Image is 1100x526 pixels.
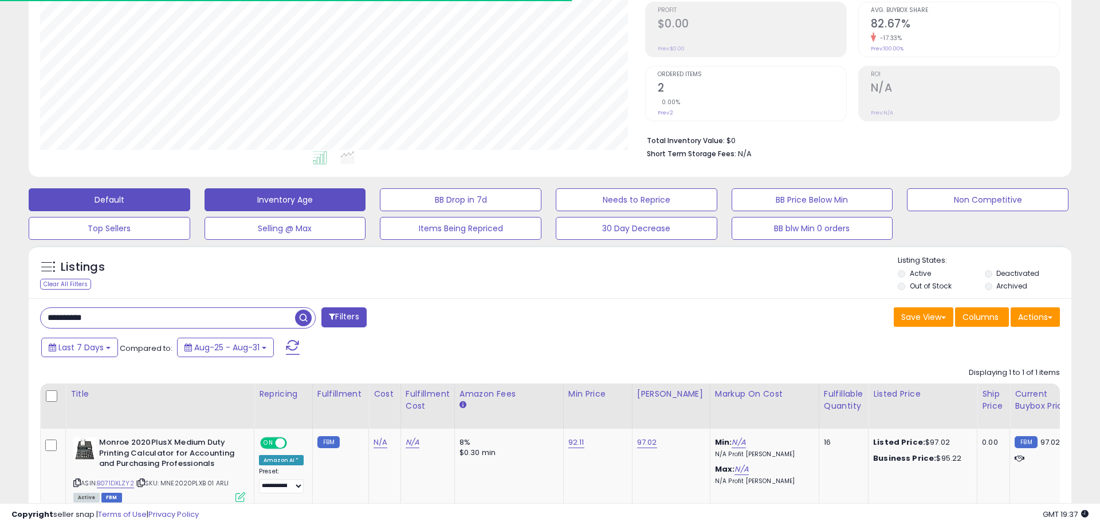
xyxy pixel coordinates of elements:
span: Aug-25 - Aug-31 [194,342,260,353]
div: Fulfillable Quantity [824,388,863,412]
div: Ship Price [982,388,1005,412]
div: Markup on Cost [715,388,814,400]
span: All listings currently available for purchase on Amazon [73,493,100,503]
h2: 82.67% [871,17,1059,33]
button: Items Being Repriced [380,217,541,240]
button: Top Sellers [29,217,190,240]
a: B071DXLZY2 [97,478,134,488]
button: Default [29,188,190,211]
label: Active [910,268,931,278]
small: FBM [317,436,340,448]
a: 92.11 [568,437,584,448]
h2: N/A [871,81,1059,97]
a: N/A [374,437,387,448]
p: Listing States: [898,255,1071,266]
div: Min Price [568,388,627,400]
small: -17.33% [876,34,902,42]
span: 97.02 [1040,437,1060,448]
label: Out of Stock [910,281,952,291]
b: Total Inventory Value: [647,136,725,145]
div: Cost [374,388,396,400]
span: FBM [101,493,122,503]
div: 8% [459,437,555,448]
small: Prev: $0.00 [658,45,685,52]
div: Preset: [259,468,304,493]
span: Columns [962,311,999,323]
small: Prev: 100.00% [871,45,903,52]
div: [PERSON_NAME] [637,388,705,400]
span: | SKU: MNE2020PLXB 01 ARLI [136,478,229,488]
b: Max: [715,464,735,474]
b: Min: [715,437,732,448]
label: Deactivated [996,268,1039,278]
label: Archived [996,281,1027,291]
div: $97.02 [873,437,968,448]
div: seller snap | | [11,509,199,520]
div: Listed Price [873,388,972,400]
div: Amazon AI * [259,455,304,465]
a: 97.02 [637,437,657,448]
span: ROI [871,72,1059,78]
li: $0 [647,133,1051,147]
div: Clear All Filters [40,279,91,290]
button: Needs to Reprice [556,188,717,211]
h2: 2 [658,81,846,97]
b: Business Price: [873,453,936,464]
div: Amazon Fees [459,388,559,400]
small: Prev: 2 [658,109,673,116]
p: N/A Profit [PERSON_NAME] [715,450,810,458]
a: N/A [734,464,748,475]
h2: $0.00 [658,17,846,33]
button: Save View [894,307,953,327]
a: N/A [406,437,419,448]
button: Last 7 Days [41,338,118,357]
button: Aug-25 - Aug-31 [177,338,274,357]
span: OFF [285,438,304,448]
img: 411PUQMmZEL._SL40_.jpg [73,437,96,460]
strong: Copyright [11,509,53,520]
b: Short Term Storage Fees: [647,149,736,159]
button: Filters [321,307,366,327]
div: Repricing [259,388,308,400]
div: Displaying 1 to 1 of 1 items [969,367,1060,378]
div: ASIN: [73,437,245,501]
button: 30 Day Decrease [556,217,717,240]
button: BB blw Min 0 orders [732,217,893,240]
a: Privacy Policy [148,509,199,520]
small: 0.00% [658,98,681,106]
div: 0.00 [982,437,1001,448]
th: The percentage added to the cost of goods (COGS) that forms the calculator for Min & Max prices. [710,383,819,429]
span: Compared to: [120,343,172,354]
button: BB Drop in 7d [380,188,541,211]
b: Listed Price: [873,437,925,448]
span: ON [261,438,276,448]
span: Profit [658,7,846,14]
b: Monroe 2020PlusX Medium Duty Printing Calculator for Accounting and Purchasing Professionals [99,437,238,472]
div: $0.30 min [459,448,555,458]
button: Actions [1011,307,1060,327]
small: Amazon Fees. [459,400,466,410]
button: Selling @ Max [205,217,366,240]
div: Title [70,388,249,400]
span: Last 7 Days [58,342,104,353]
p: N/A Profit [PERSON_NAME] [715,477,810,485]
div: 16 [824,437,859,448]
button: Columns [955,307,1009,327]
div: Current Buybox Price [1015,388,1074,412]
button: Non Competitive [907,188,1068,211]
span: Ordered Items [658,72,846,78]
div: $95.22 [873,453,968,464]
h5: Listings [61,259,105,275]
a: Terms of Use [98,509,147,520]
div: Fulfillment [317,388,364,400]
div: Fulfillment Cost [406,388,450,412]
span: N/A [738,148,752,159]
small: Prev: N/A [871,109,893,116]
button: BB Price Below Min [732,188,893,211]
button: Inventory Age [205,188,366,211]
a: N/A [732,437,745,448]
span: Avg. Buybox Share [871,7,1059,14]
small: FBM [1015,436,1037,448]
span: 2025-09-8 19:37 GMT [1043,509,1089,520]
